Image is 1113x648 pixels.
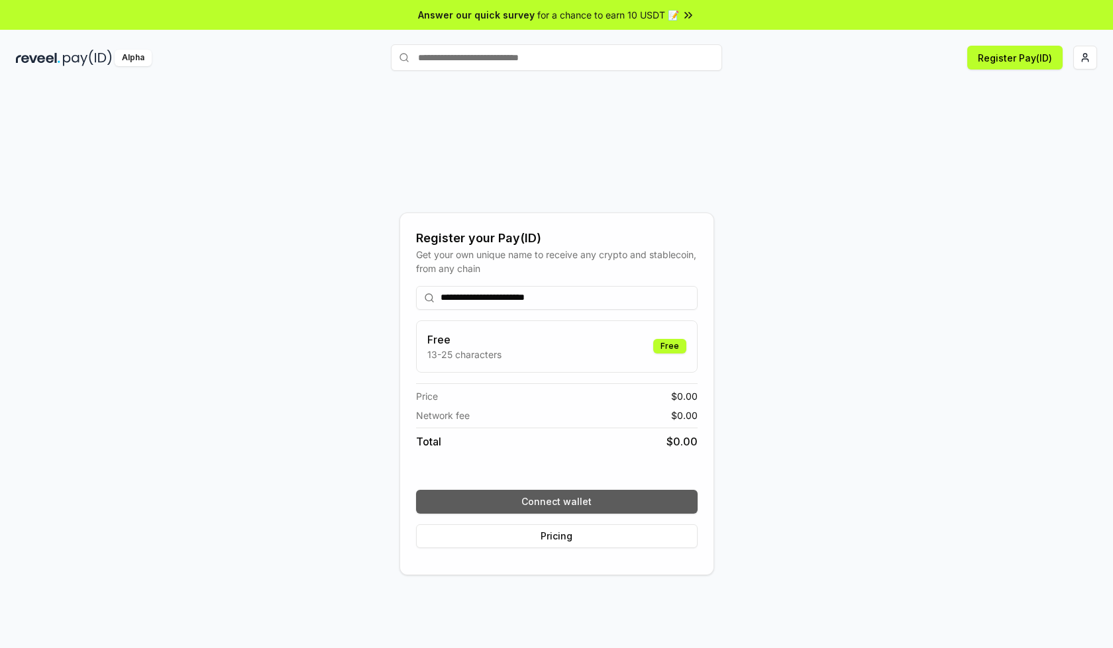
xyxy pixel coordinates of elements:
div: Get your own unique name to receive any crypto and stablecoin, from any chain [416,248,698,275]
div: Register your Pay(ID) [416,229,698,248]
span: $ 0.00 [671,389,698,403]
button: Register Pay(ID) [967,46,1063,69]
img: pay_id [63,50,112,66]
p: 13-25 characters [427,347,502,361]
button: Pricing [416,524,698,548]
span: $ 0.00 [666,434,698,449]
h3: Free [427,332,502,347]
div: Alpha [115,50,152,66]
img: reveel_dark [16,50,60,66]
span: Total [416,434,441,449]
span: Network fee [416,408,470,422]
button: Connect wallet [416,490,698,514]
span: $ 0.00 [671,408,698,422]
span: Price [416,389,438,403]
span: Answer our quick survey [418,8,535,22]
span: for a chance to earn 10 USDT 📝 [537,8,679,22]
div: Free [653,339,686,353]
